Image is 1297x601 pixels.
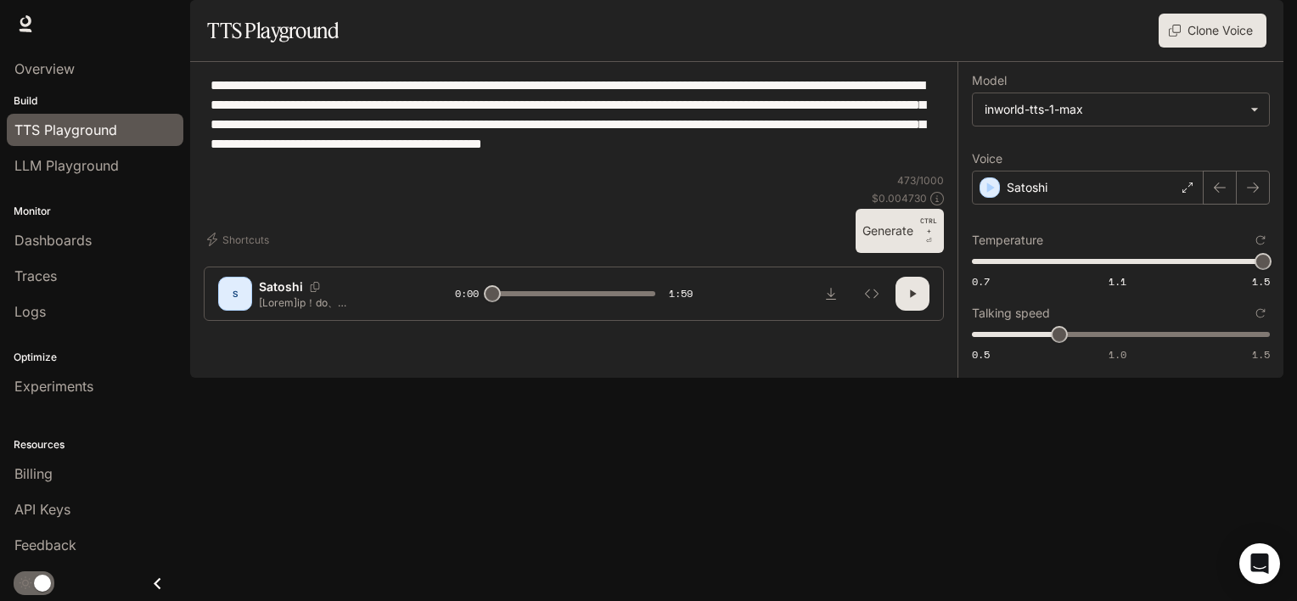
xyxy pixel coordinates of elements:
button: Download audio [814,277,848,311]
button: GenerateCTRL +⏎ [856,209,944,253]
span: 0:00 [455,285,479,302]
p: Satoshi [259,278,303,295]
span: 1.1 [1109,274,1126,289]
div: inworld-tts-1-max [985,101,1242,118]
button: Reset to default [1251,304,1270,323]
h1: TTS Playground [207,14,339,48]
span: 1.5 [1252,347,1270,362]
button: Copy Voice ID [303,282,327,292]
div: Open Intercom Messenger [1239,543,1280,584]
span: 1.0 [1109,347,1126,362]
button: Shortcuts [204,226,276,253]
p: CTRL + [920,216,937,236]
p: $ 0.004730 [872,191,927,205]
p: ⏎ [920,216,937,246]
button: Inspect [855,277,889,311]
button: Clone Voice [1159,14,1266,48]
button: Reset to default [1251,231,1270,250]
p: Voice [972,153,1002,165]
span: 1.5 [1252,274,1270,289]
div: inworld-tts-1-max [973,93,1269,126]
p: Talking speed [972,307,1050,319]
span: 1:59 [669,285,693,302]
p: Model [972,75,1007,87]
p: 473 / 1000 [897,173,944,188]
span: 0.5 [972,347,990,362]
p: Temperature [972,234,1043,246]
span: 0.7 [972,274,990,289]
div: S [222,280,249,307]
p: [Lorem]ip！do、sitametconsect...ad、elitseddoeiusmodtemporin、utlaboreetdolore！magn...al、enimad...m、v... [259,295,414,310]
p: Satoshi [1007,179,1047,196]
